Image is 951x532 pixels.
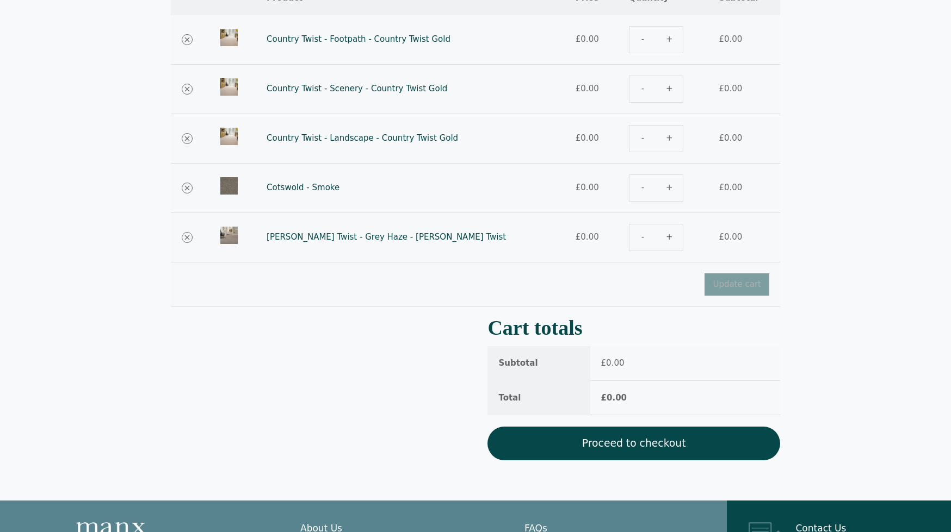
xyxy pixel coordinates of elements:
span: £ [576,232,581,242]
span: £ [719,232,724,242]
th: Total [487,381,590,416]
img: Craven [220,227,238,244]
img: Country Twist [220,78,238,96]
span: £ [576,34,581,44]
span: £ [719,84,724,93]
span: £ [576,183,581,192]
bdi: 0.00 [719,133,742,143]
span: £ [719,183,724,192]
bdi: 0.00 [576,133,599,143]
a: Country Twist - Footpath - Country Twist Gold [267,34,450,44]
bdi: 0.00 [719,183,742,192]
img: Cotswold - Smoke [220,177,238,195]
bdi: 0.00 [719,232,742,242]
bdi: 0.00 [576,232,599,242]
a: Remove Cotswold - Smoke from cart [182,183,193,193]
bdi: 0.00 [601,358,625,368]
a: [PERSON_NAME] Twist - Grey Haze - [PERSON_NAME] Twist [267,232,506,242]
bdi: 0.00 [601,393,627,403]
span: £ [719,34,724,44]
span: £ [576,84,581,93]
a: Remove Country Twist - Landscape - Country Twist Gold from cart [182,133,193,144]
span: £ [601,358,607,368]
a: Remove Country Twist - Footpath - Country Twist Gold from cart [182,34,193,45]
a: Proceed to checkout [487,427,780,460]
a: Remove Country Twist - Scenery - Country Twist Gold from cart [182,84,193,95]
th: Subtotal [487,346,590,381]
button: Update cart [705,273,769,296]
bdi: 0.00 [576,34,599,44]
bdi: 0.00 [576,84,599,93]
a: Remove Craven Twist - Grey Haze - Craven Twist from cart [182,232,193,243]
img: Country Twist [220,29,238,46]
h2: Cart totals [487,320,780,336]
bdi: 0.00 [719,34,742,44]
a: Cotswold - Smoke [267,183,339,192]
a: Country Twist - Scenery - Country Twist Gold [267,84,447,93]
bdi: 0.00 [719,84,742,93]
span: £ [719,133,724,143]
bdi: 0.00 [576,183,599,192]
a: Country Twist - Landscape - Country Twist Gold [267,133,458,143]
span: £ [601,393,607,403]
span: £ [576,133,581,143]
img: Country Twist [220,128,238,145]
